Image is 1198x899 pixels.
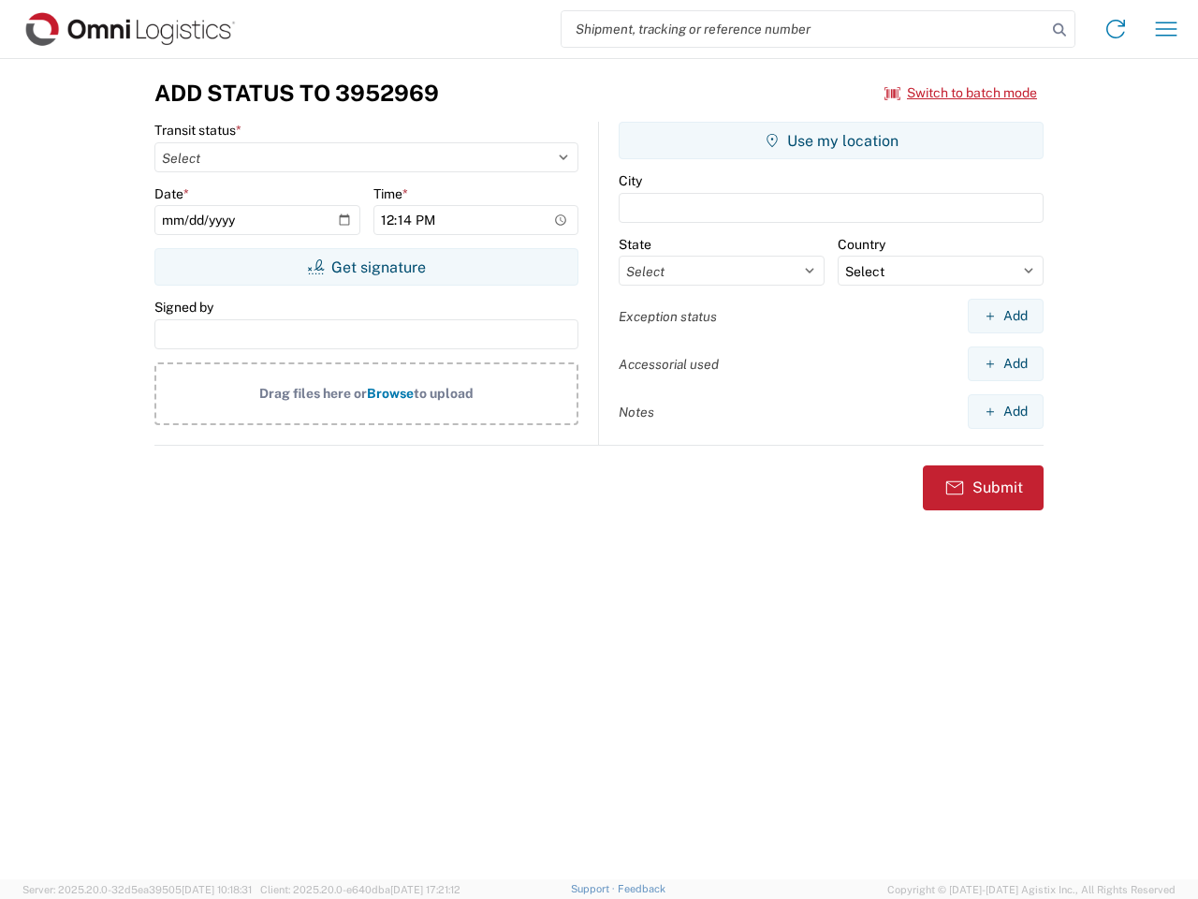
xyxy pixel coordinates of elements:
[619,404,654,420] label: Notes
[259,386,367,401] span: Drag files here or
[923,465,1044,510] button: Submit
[154,299,213,316] label: Signed by
[619,236,651,253] label: State
[373,185,408,202] label: Time
[182,884,252,895] span: [DATE] 10:18:31
[619,122,1044,159] button: Use my location
[619,356,719,373] label: Accessorial used
[838,236,885,253] label: Country
[968,394,1044,429] button: Add
[619,172,642,189] label: City
[968,346,1044,381] button: Add
[367,386,414,401] span: Browse
[571,883,618,894] a: Support
[887,881,1176,898] span: Copyright © [DATE]-[DATE] Agistix Inc., All Rights Reserved
[154,122,241,139] label: Transit status
[154,248,578,286] button: Get signature
[618,883,665,894] a: Feedback
[22,884,252,895] span: Server: 2025.20.0-32d5ea39505
[884,78,1037,109] button: Switch to batch mode
[414,386,474,401] span: to upload
[154,80,439,107] h3: Add Status to 3952969
[968,299,1044,333] button: Add
[562,11,1046,47] input: Shipment, tracking or reference number
[619,308,717,325] label: Exception status
[260,884,460,895] span: Client: 2025.20.0-e640dba
[154,185,189,202] label: Date
[390,884,460,895] span: [DATE] 17:21:12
